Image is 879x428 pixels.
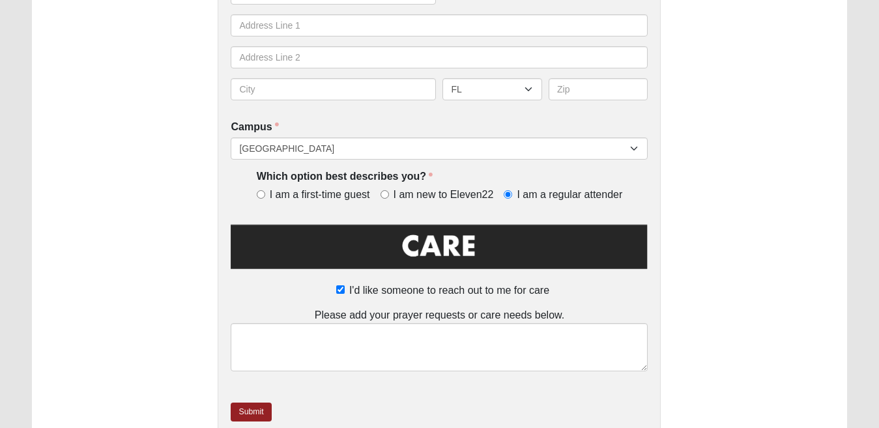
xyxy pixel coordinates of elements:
[231,46,648,68] input: Address Line 2
[549,78,648,100] input: Zip
[231,221,648,280] img: Care.png
[336,285,345,294] input: I'd like someone to reach out to me for care
[504,190,512,199] input: I am a regular attender
[394,188,494,203] span: I am new to Eleven22
[231,403,271,421] a: Submit
[231,78,436,100] input: City
[349,285,549,296] span: I'd like someone to reach out to me for care
[231,120,278,135] label: Campus
[231,14,648,36] input: Address Line 1
[257,190,265,199] input: I am a first-time guest
[231,307,648,371] div: Please add your prayer requests or care needs below.
[270,188,370,203] span: I am a first-time guest
[257,169,433,184] label: Which option best describes you?
[517,188,622,203] span: I am a regular attender
[381,190,389,199] input: I am new to Eleven22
